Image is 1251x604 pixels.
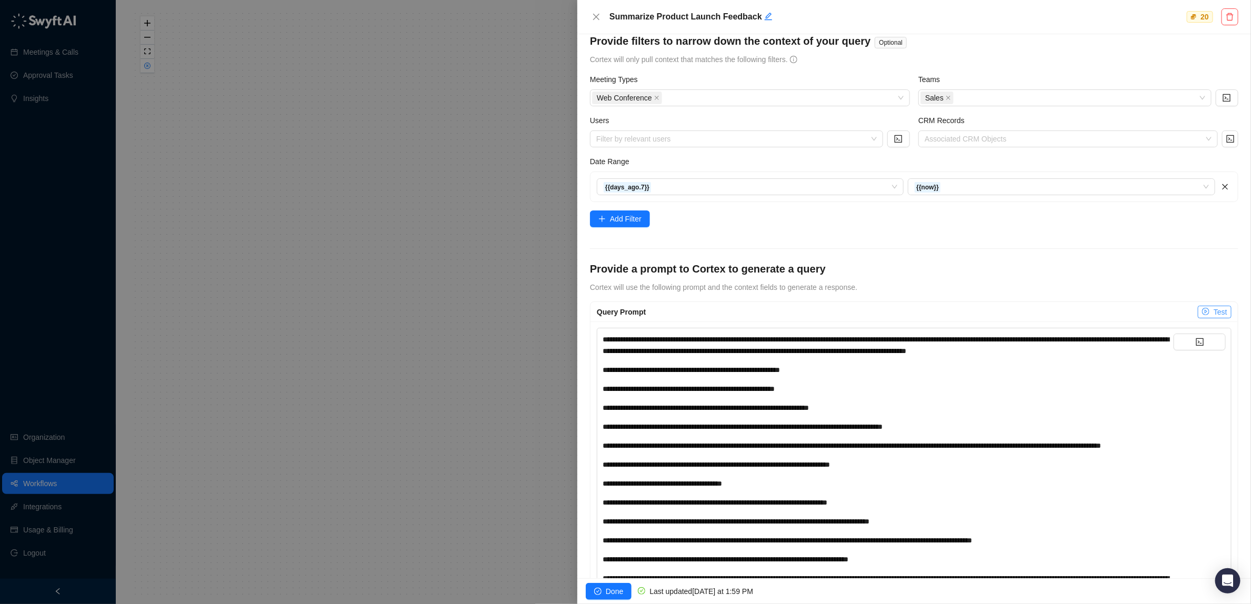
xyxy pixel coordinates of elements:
span: check-circle [594,588,602,595]
span: code [1226,135,1235,143]
span: close [654,95,659,100]
button: Done [586,583,632,600]
button: Edit [764,11,773,23]
span: close [1222,183,1229,190]
h4: Provide a prompt to Cortex to generate a query [590,261,1238,276]
label: Teams [918,74,947,85]
div: 20 [1198,12,1211,22]
span: Cortex will only pull context that matches the following filters. [590,55,790,64]
label: Users [590,115,616,126]
button: Close [590,11,603,23]
span: Done [606,586,623,597]
span: Last updated [DATE] at 1:59 PM [649,587,753,596]
span: close [592,13,601,21]
label: CRM Records [918,115,972,126]
h5: Summarize Product Launch Feedback [609,11,1184,23]
span: info-circle [790,56,797,63]
label: Meeting Types [590,74,645,85]
span: Web Conference [592,92,662,104]
span: edit [764,12,773,21]
span: Optional [875,37,907,48]
span: code [1223,94,1231,102]
span: code [894,135,903,143]
span: Query Prompt [597,308,646,316]
label: Date Range [590,156,637,167]
div: Open Intercom Messenger [1215,568,1240,593]
span: plus [598,215,606,223]
strong: {{now}} [916,184,939,191]
span: Sales [920,92,954,104]
span: delete [1226,13,1234,21]
span: check-circle [638,587,645,595]
span: play-circle [1202,308,1209,315]
span: Web Conference [597,92,652,104]
button: Add Filter [590,210,650,227]
span: Test [1214,306,1227,318]
span: Sales [925,92,944,104]
span: Cortex will use the following prompt and the context fields to generate a response. [590,283,857,291]
h4: Provide filters to narrow down the context of your query [590,34,870,48]
span: code [1196,338,1204,346]
span: Add Filter [610,213,642,225]
span: close [946,95,951,100]
strong: {{days_ago.7}} [605,184,649,191]
button: Test [1198,306,1232,318]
